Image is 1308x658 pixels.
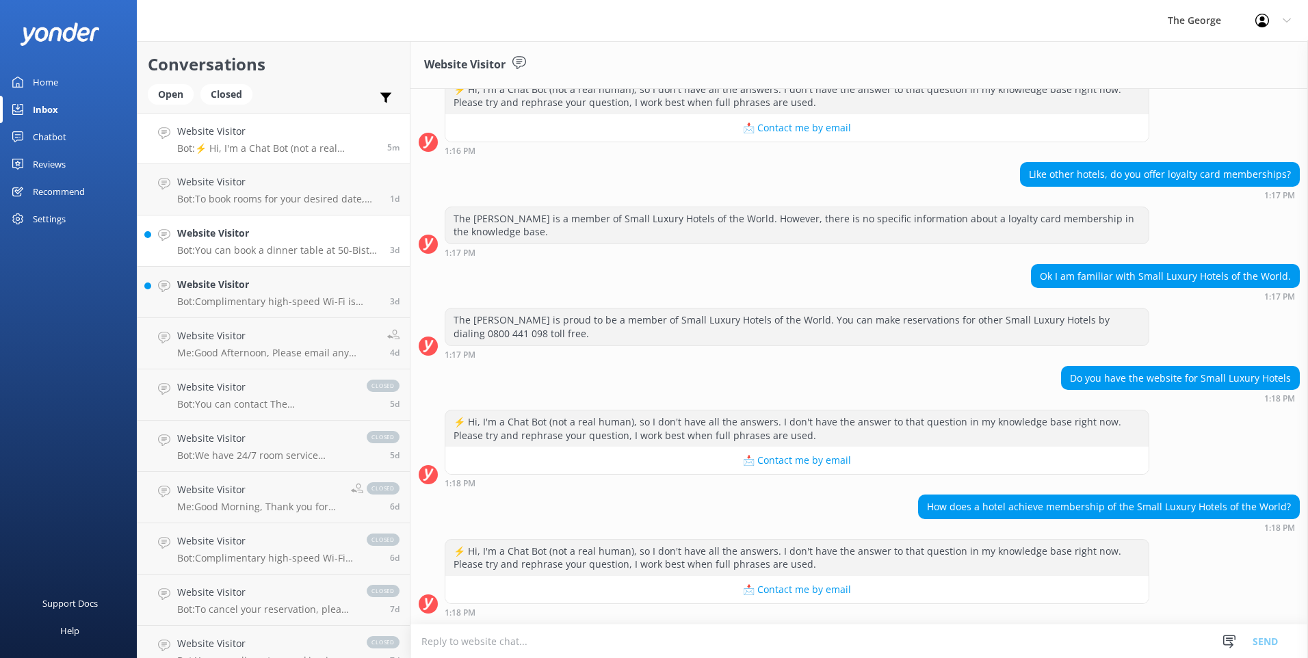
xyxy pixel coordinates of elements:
div: Reviews [33,150,66,178]
span: closed [367,636,400,648]
p: Bot: To book rooms for your desired date, please visit our website at [URL][DOMAIN_NAME]. If you ... [177,193,380,205]
div: 01:17pm 19-Aug-2025 (UTC +12:00) Pacific/Auckland [445,350,1149,359]
span: 09:14am 13-Aug-2025 (UTC +12:00) Pacific/Auckland [390,552,400,564]
button: 📩 Contact me by email [445,447,1149,474]
h4: Website Visitor [177,174,380,189]
a: Closed [200,86,259,101]
strong: 1:18 PM [445,609,475,617]
strong: 1:18 PM [1264,524,1295,532]
a: Website VisitorMe:Good Morning, Thank you for your recent enquiry. Please provide your name and c... [138,472,410,523]
strong: 1:17 PM [445,249,475,257]
h4: Website Visitor [177,226,380,241]
strong: 1:18 PM [445,479,475,488]
a: Website VisitorBot:We have 24/7 room service available at the hotel. You can view the menu and le... [138,421,410,472]
span: closed [367,482,400,495]
p: Bot: You can contact The [PERSON_NAME] via email at [EMAIL_ADDRESS][DOMAIN_NAME]. [177,398,353,410]
div: Do you have the website for Small Luxury Hotels [1062,367,1299,390]
div: 01:18pm 19-Aug-2025 (UTC +12:00) Pacific/Auckland [445,478,1149,488]
h4: Website Visitor [177,482,341,497]
div: 01:18pm 19-Aug-2025 (UTC +12:00) Pacific/Auckland [918,523,1300,532]
div: Closed [200,84,252,105]
h4: Website Visitor [177,636,353,651]
strong: 1:18 PM [1264,395,1295,403]
div: ⚡ Hi, I'm a Chat Bot (not a real human), so I don't have all the answers. I don't have the answer... [445,78,1149,114]
div: Help [60,617,79,644]
p: Bot: To cancel your reservation, please contact our friendly team on [PHONE_NUMBER] or email [EMA... [177,603,353,616]
span: closed [367,585,400,597]
div: Recommend [33,178,85,205]
div: Settings [33,205,66,233]
span: closed [367,534,400,546]
div: The [PERSON_NAME] is a member of Small Luxury Hotels of the World. However, there is no specific ... [445,207,1149,244]
a: Website VisitorBot:Complimentary high-speed Wi-Fi is available to guests for multiple devices. A ... [138,267,410,318]
p: Me: Good Morning, Thank you for your recent enquiry. Please provide your name and contact details... [177,501,341,513]
strong: 1:17 PM [1264,192,1295,200]
a: Website VisitorBot:To book rooms for your desired date, please visit our website at [URL][DOMAIN_... [138,164,410,215]
button: 📩 Contact me by email [445,114,1149,142]
div: 01:17pm 19-Aug-2025 (UTC +12:00) Pacific/Auckland [445,248,1149,257]
a: Website VisitorBot:You can contact The [PERSON_NAME] via email at [EMAIL_ADDRESS][DOMAIN_NAME].cl... [138,369,410,421]
p: Bot: You can book a dinner table at 50-Bistro using their online availability and booking functio... [177,244,380,256]
span: closed [367,431,400,443]
div: ⚡ Hi, I'm a Chat Bot (not a real human), so I don't have all the answers. I don't have the answer... [445,540,1149,576]
span: 12:11pm 15-Aug-2025 (UTC +12:00) Pacific/Auckland [390,347,400,358]
p: Bot: We have 24/7 room service available at the hotel. You can view the menu and learn more about... [177,449,353,462]
div: Like other hotels, do you offer loyalty card memberships? [1021,163,1299,186]
h4: Website Visitor [177,328,377,343]
a: Website VisitorMe:Good Afternoon, Please email any reservation's enquiries to [EMAIL_ADDRESS][DOM... [138,318,410,369]
a: Website VisitorBot:⚡ Hi, I'm a Chat Bot (not a real human), so I don't have all the answers. I do... [138,113,410,164]
span: 09:55am 16-Aug-2025 (UTC +12:00) Pacific/Auckland [390,244,400,256]
span: 01:18pm 19-Aug-2025 (UTC +12:00) Pacific/Auckland [387,142,400,153]
div: 01:16pm 19-Aug-2025 (UTC +12:00) Pacific/Auckland [445,146,1149,155]
div: Home [33,68,58,96]
h4: Website Visitor [177,585,353,600]
div: ⚡ Hi, I'm a Chat Bot (not a real human), so I don't have all the answers. I don't have the answer... [445,410,1149,447]
strong: 1:17 PM [1264,293,1295,301]
span: 11:52am 18-Aug-2025 (UTC +12:00) Pacific/Auckland [390,193,400,205]
a: Website VisitorBot:Complimentary high-speed Wi-Fi is available for guests. You will receive a pas... [138,523,410,575]
button: 📩 Contact me by email [445,576,1149,603]
span: 11:58am 12-Aug-2025 (UTC +12:00) Pacific/Auckland [390,603,400,615]
div: Chatbot [33,123,66,150]
h3: Website Visitor [424,56,506,74]
div: 01:18pm 19-Aug-2025 (UTC +12:00) Pacific/Auckland [1061,393,1300,403]
span: 01:55pm 13-Aug-2025 (UTC +12:00) Pacific/Auckland [390,449,400,461]
a: Website VisitorBot:To cancel your reservation, please contact our friendly team on [PHONE_NUMBER]... [138,575,410,626]
h2: Conversations [148,51,400,77]
div: 01:18pm 19-Aug-2025 (UTC +12:00) Pacific/Auckland [445,607,1149,617]
span: 04:21pm 15-Aug-2025 (UTC +12:00) Pacific/Auckland [390,295,400,307]
h4: Website Visitor [177,534,353,549]
img: yonder-white-logo.png [21,23,99,45]
div: Open [148,84,194,105]
p: Bot: ⚡ Hi, I'm a Chat Bot (not a real human), so I don't have all the answers. I don't have the a... [177,142,377,155]
p: Bot: Complimentary high-speed Wi-Fi is available to guests for multiple devices. A password will ... [177,295,380,308]
div: How does a hotel achieve membership of the Small Luxury Hotels of the World? [919,495,1299,518]
h4: Website Visitor [177,431,353,446]
strong: 1:17 PM [445,351,475,359]
h4: Website Visitor [177,277,380,292]
strong: 1:16 PM [445,147,475,155]
h4: Website Visitor [177,124,377,139]
div: The [PERSON_NAME] is proud to be a member of Small Luxury Hotels of the World. You can make reser... [445,308,1149,345]
h4: Website Visitor [177,380,353,395]
p: Me: Good Afternoon, Please email any reservation's enquiries to [EMAIL_ADDRESS][DOMAIN_NAME] [177,347,377,359]
div: 01:17pm 19-Aug-2025 (UTC +12:00) Pacific/Auckland [1020,190,1300,200]
p: Bot: Complimentary high-speed Wi-Fi is available for guests. You will receive a password upon che... [177,552,353,564]
span: 11:49am 13-Aug-2025 (UTC +12:00) Pacific/Auckland [390,501,400,512]
div: Ok I am familiar with Small Luxury Hotels of the World. [1032,265,1299,288]
div: Inbox [33,96,58,123]
div: Support Docs [42,590,98,617]
a: Website VisitorBot:You can book a dinner table at 50-Bistro using their online availability and b... [138,215,410,267]
span: closed [367,380,400,392]
a: Open [148,86,200,101]
span: 10:15am 14-Aug-2025 (UTC +12:00) Pacific/Auckland [390,398,400,410]
div: 01:17pm 19-Aug-2025 (UTC +12:00) Pacific/Auckland [1031,291,1300,301]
